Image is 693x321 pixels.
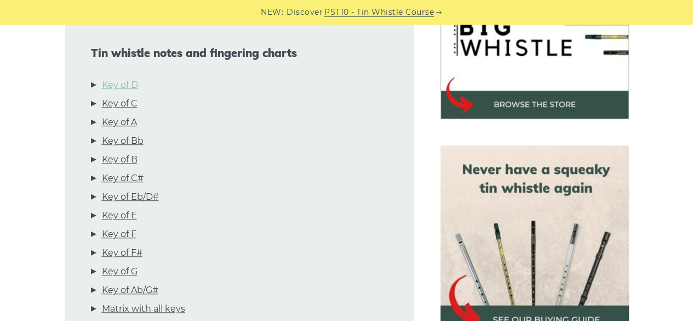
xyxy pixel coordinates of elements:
[102,227,136,241] a: Key of F
[102,283,158,297] a: Key of Ab/G#
[102,302,185,316] a: Matrix with all keys
[324,6,434,19] a: PST10 - Tin Whistle Course
[102,134,144,148] a: Key of Bb
[102,153,138,167] a: Key of B
[91,47,388,60] span: Tin whistle notes and fingering charts
[102,115,137,129] a: Key of A
[102,209,137,223] a: Key of E
[102,264,138,279] a: Key of G
[102,171,144,185] a: Key of C#
[261,6,283,19] span: NEW:
[102,78,138,92] a: Key of D
[102,246,142,260] a: Key of F#
[102,190,159,204] a: Key of Eb/D#
[287,6,323,19] span: Discover
[102,97,138,111] a: Key of C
